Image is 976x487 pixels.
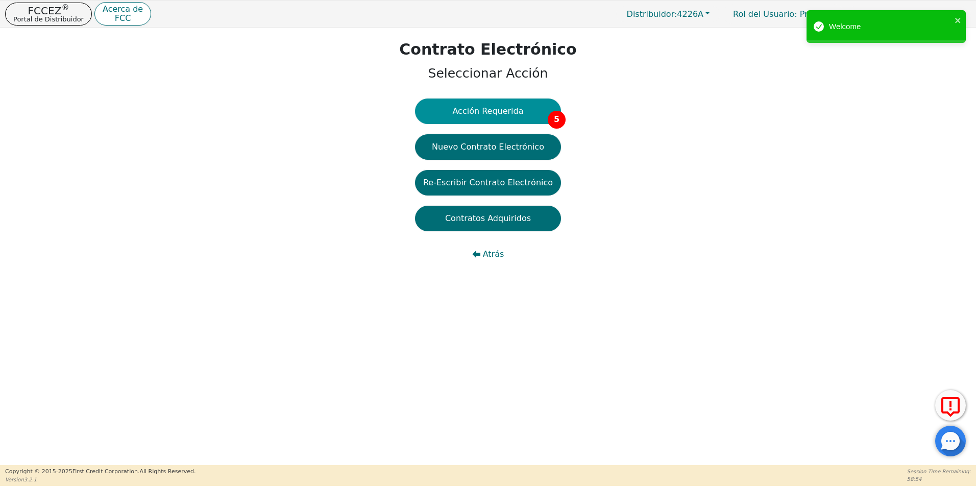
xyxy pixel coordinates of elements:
span: Atrás [483,248,504,260]
button: Re-Escribir Contrato Electrónico [415,170,561,196]
button: 4226A:[PERSON_NAME] [846,6,971,22]
p: Version 3.2.1 [5,476,196,483]
button: Acerca deFCC [94,2,151,26]
p: 58:54 [907,475,971,483]
p: Seleccionar Acción [399,64,576,83]
button: FCCEZ®Portal de Distribuidor [5,3,92,26]
p: FCCEZ [13,6,84,16]
span: 4226A [627,9,703,19]
button: Acción Requerida5 [415,99,561,124]
button: Atrás [415,241,561,267]
button: close [955,14,962,26]
sup: ® [61,3,69,12]
h1: Contrato Electrónico [399,40,576,59]
span: All Rights Reserved. [139,468,196,475]
p: Copyright © 2015- 2025 First Credit Corporation. [5,468,196,476]
span: Rol del Usuario : [733,9,797,19]
button: Distribuidor:4226A [616,6,721,22]
p: Session Time Remaining: [907,468,971,475]
p: Primario [723,4,844,24]
p: FCC [103,14,143,22]
p: Portal de Distribuidor [13,16,84,22]
div: Welcome [829,21,951,33]
button: Nuevo Contrato Electrónico [415,134,561,160]
a: Rol del Usuario: Primario [723,4,844,24]
p: Acerca de [103,5,143,13]
span: 5 [548,111,566,129]
button: Contratos Adquiridos [415,206,561,231]
button: Reportar Error a FCC [935,390,966,421]
span: Distribuidor: [627,9,677,19]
